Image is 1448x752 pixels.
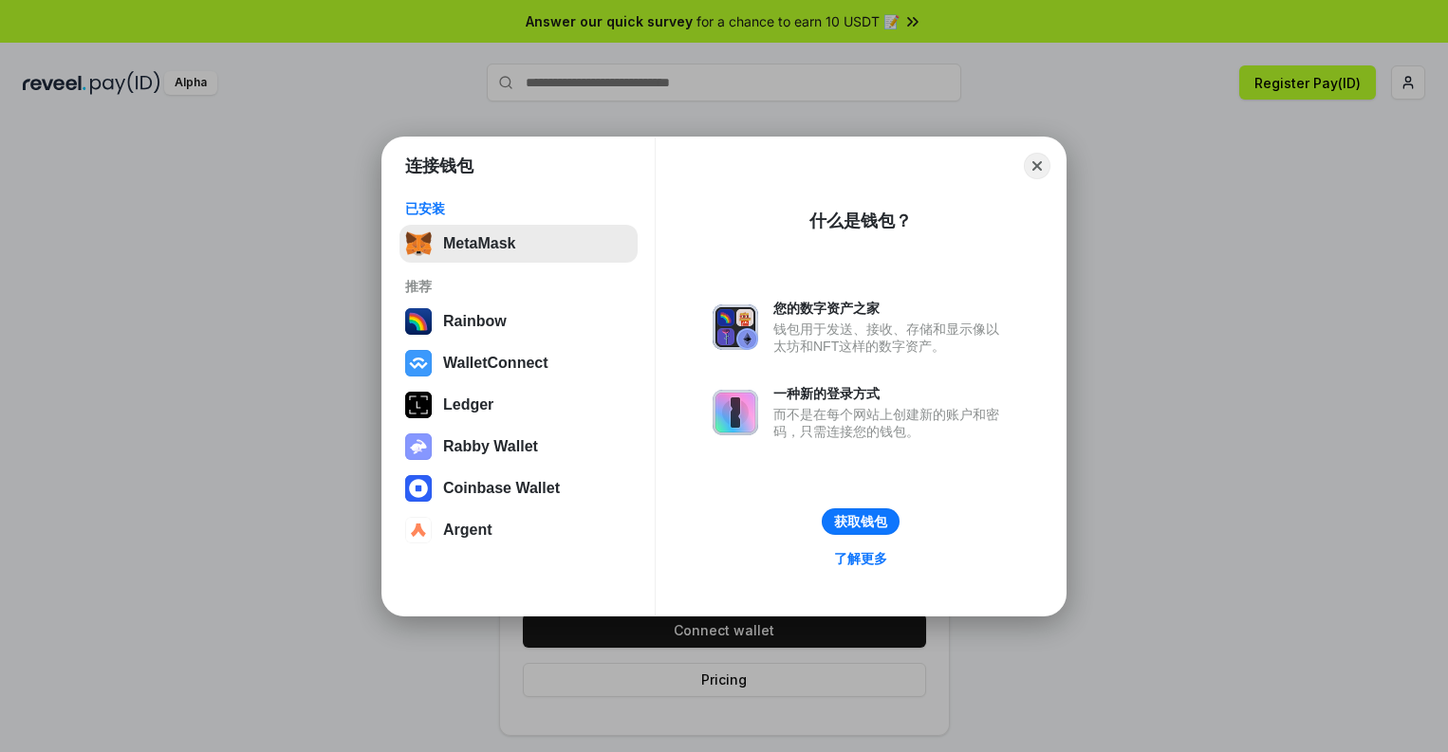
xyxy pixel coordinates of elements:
div: WalletConnect [443,355,548,372]
img: svg+xml,%3Csvg%20xmlns%3D%22http%3A%2F%2Fwww.w3.org%2F2000%2Fsvg%22%20fill%3D%22none%22%20viewBox... [405,433,432,460]
button: Rabby Wallet [399,428,638,466]
button: Close [1024,153,1050,179]
div: 推荐 [405,278,632,295]
a: 了解更多 [823,546,899,571]
img: svg+xml,%3Csvg%20xmlns%3D%22http%3A%2F%2Fwww.w3.org%2F2000%2Fsvg%22%20fill%3D%22none%22%20viewBox... [713,390,758,435]
div: 钱包用于发送、接收、存储和显示像以太坊和NFT这样的数字资产。 [773,321,1009,355]
div: Coinbase Wallet [443,480,560,497]
img: svg+xml,%3Csvg%20width%3D%2228%22%20height%3D%2228%22%20viewBox%3D%220%200%2028%2028%22%20fill%3D... [405,475,432,502]
button: Argent [399,511,638,549]
img: svg+xml,%3Csvg%20width%3D%22120%22%20height%3D%22120%22%20viewBox%3D%220%200%20120%20120%22%20fil... [405,308,432,335]
div: 了解更多 [834,550,887,567]
button: 获取钱包 [822,508,900,535]
div: Rabby Wallet [443,438,538,455]
img: svg+xml,%3Csvg%20width%3D%2228%22%20height%3D%2228%22%20viewBox%3D%220%200%2028%2028%22%20fill%3D... [405,517,432,543]
button: WalletConnect [399,344,638,382]
div: 获取钱包 [834,513,887,530]
div: 您的数字资产之家 [773,300,1009,317]
button: Rainbow [399,303,638,340]
button: Coinbase Wallet [399,469,638,507]
img: svg+xml,%3Csvg%20xmlns%3D%22http%3A%2F%2Fwww.w3.org%2F2000%2Fsvg%22%20width%3D%2228%22%20height%3... [405,392,432,418]
button: Ledger [399,386,638,424]
div: 一种新的登录方式 [773,385,1009,402]
div: 而不是在每个网站上创建新的账户和密码，只需连接您的钱包。 [773,406,1009,440]
img: svg+xml,%3Csvg%20width%3D%2228%22%20height%3D%2228%22%20viewBox%3D%220%200%2028%2028%22%20fill%3D... [405,350,432,376]
div: Rainbow [443,313,507,330]
div: MetaMask [443,235,515,252]
div: 已安装 [405,200,632,217]
div: 什么是钱包？ [809,210,912,232]
img: svg+xml,%3Csvg%20xmlns%3D%22http%3A%2F%2Fwww.w3.org%2F2000%2Fsvg%22%20fill%3D%22none%22%20viewBox... [713,304,758,350]
div: Ledger [443,396,493,413]
img: svg+xml,%3Csvg%20fill%3D%22none%22%20height%3D%2233%22%20viewBox%3D%220%200%2035%2033%22%20width%... [405,230,432,257]
div: Argent [443,522,492,539]
button: MetaMask [399,225,638,263]
h1: 连接钱包 [405,155,473,177]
